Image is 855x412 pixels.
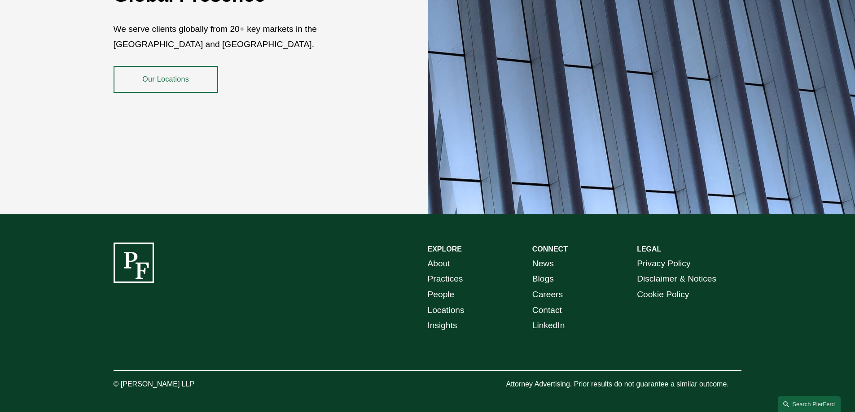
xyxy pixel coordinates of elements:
a: Blogs [532,271,554,287]
p: We serve clients globally from 20+ key markets in the [GEOGRAPHIC_DATA] and [GEOGRAPHIC_DATA]. [114,22,375,52]
a: Careers [532,287,563,303]
strong: EXPLORE [428,245,462,253]
a: About [428,256,450,272]
a: People [428,287,455,303]
a: Contact [532,303,562,318]
a: LinkedIn [532,318,565,334]
a: Insights [428,318,457,334]
a: Cookie Policy [637,287,689,303]
p: Attorney Advertising. Prior results do not guarantee a similar outcome. [506,378,741,391]
strong: LEGAL [637,245,661,253]
a: Disclaimer & Notices [637,271,716,287]
a: Search this site [778,396,841,412]
p: © [PERSON_NAME] LLP [114,378,245,391]
a: Locations [428,303,465,318]
strong: CONNECT [532,245,568,253]
a: Practices [428,271,463,287]
a: News [532,256,554,272]
a: Our Locations [114,66,218,93]
a: Privacy Policy [637,256,690,272]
